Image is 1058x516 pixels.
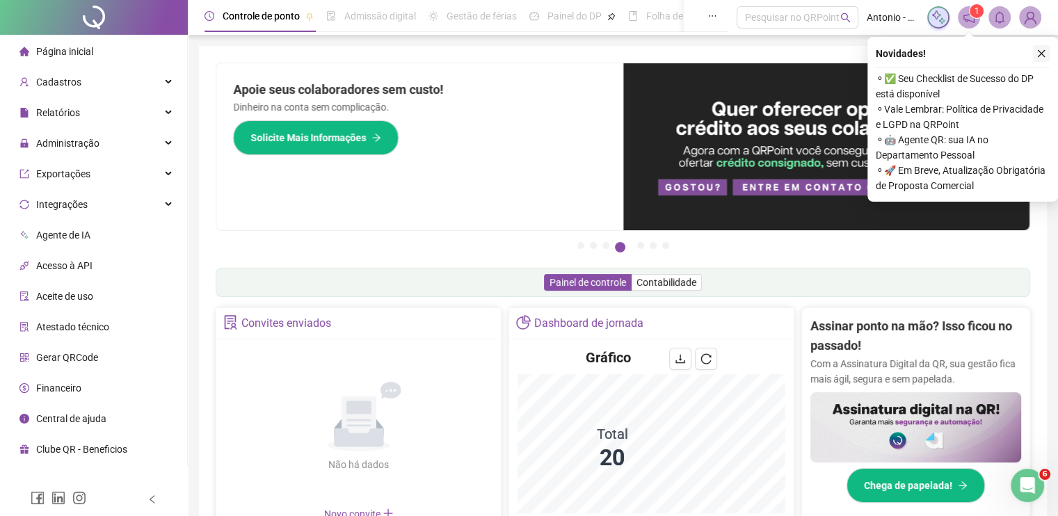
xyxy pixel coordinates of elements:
[810,356,1021,387] p: Com a Assinatura Digital da QR, sua gestão fica mais ágil, segura e sem papelada.
[1036,49,1046,58] span: close
[19,444,29,454] span: gift
[205,11,214,21] span: clock-circle
[876,71,1050,102] span: ⚬ ✅ Seu Checklist de Sucesso do DP está disponível
[19,353,29,362] span: qrcode
[876,163,1050,193] span: ⚬ 🚀 Em Breve, Atualização Obrigatória de Proposta Comercial
[602,242,609,249] button: 3
[623,63,1030,230] img: banner%2Fa8ee1423-cce5-4ffa-a127-5a2d429cc7d8.png
[36,382,81,394] span: Financeiro
[19,383,29,393] span: dollar
[628,11,638,21] span: book
[241,312,331,335] div: Convites enviados
[36,321,109,332] span: Atestado técnico
[51,491,65,505] span: linkedin
[547,10,602,22] span: Painel do DP
[19,108,29,118] span: file
[534,312,643,335] div: Dashboard de jornada
[867,10,919,25] span: Antonio - PERBRAS
[810,316,1021,356] h2: Assinar ponto na mão? Isso ficou no passado!
[876,132,1050,163] span: ⚬ 🤖 Agente QR: sua IA no Departamento Pessoal
[577,242,584,249] button: 1
[993,11,1006,24] span: bell
[675,353,686,364] span: download
[19,291,29,301] span: audit
[516,315,531,330] span: pie-chart
[662,242,669,249] button: 7
[305,13,314,21] span: pushpin
[810,392,1021,462] img: banner%2F02c71560-61a6-44d4-94b9-c8ab97240462.png
[19,322,29,332] span: solution
[1039,469,1050,480] span: 6
[19,77,29,87] span: user-add
[36,107,80,118] span: Relatórios
[19,261,29,271] span: api
[590,242,597,249] button: 2
[637,242,644,249] button: 5
[529,11,539,21] span: dashboard
[19,47,29,56] span: home
[1011,469,1044,502] iframe: Intercom live chat
[36,199,88,210] span: Integrações
[36,413,106,424] span: Central de ajuda
[233,120,399,155] button: Solicite Mais Informações
[1020,7,1041,28] img: 65710
[876,46,926,61] span: Novidades !
[36,46,93,57] span: Página inicial
[250,130,366,145] span: Solicite Mais Informações
[650,242,657,249] button: 6
[36,444,127,455] span: Clube QR - Beneficios
[371,133,381,143] span: arrow-right
[147,494,157,504] span: left
[36,168,90,179] span: Exportações
[700,353,712,364] span: reload
[36,352,98,363] span: Gerar QRCode
[233,99,607,115] p: Dinheiro na conta sem complicação.
[958,481,968,490] span: arrow-right
[19,138,29,148] span: lock
[636,277,696,288] span: Contabilidade
[707,11,717,21] span: ellipsis
[19,200,29,209] span: sync
[586,348,631,367] h4: Gráfico
[233,80,607,99] h2: Apoie seus colaboradores sem custo!
[963,11,975,24] span: notification
[223,315,238,330] span: solution
[36,260,93,271] span: Acesso à API
[72,491,86,505] span: instagram
[19,414,29,424] span: info-circle
[840,13,851,23] span: search
[36,76,81,88] span: Cadastros
[607,13,616,21] span: pushpin
[223,10,300,22] span: Controle de ponto
[36,229,90,241] span: Agente de IA
[646,10,735,22] span: Folha de pagamento
[36,138,99,149] span: Administração
[876,102,1050,132] span: ⚬ Vale Lembrar: Política de Privacidade e LGPD na QRPoint
[326,11,336,21] span: file-done
[864,478,952,493] span: Chega de papelada!
[19,169,29,179] span: export
[970,4,984,18] sup: 1
[550,277,626,288] span: Painel de controle
[847,468,985,503] button: Chega de papelada!
[295,457,423,472] div: Não há dados
[615,242,625,252] button: 4
[975,6,979,16] span: 1
[344,10,416,22] span: Admissão digital
[428,11,438,21] span: sun
[931,10,946,25] img: sparkle-icon.fc2bf0ac1784a2077858766a79e2daf3.svg
[31,491,45,505] span: facebook
[36,291,93,302] span: Aceite de uso
[447,10,517,22] span: Gestão de férias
